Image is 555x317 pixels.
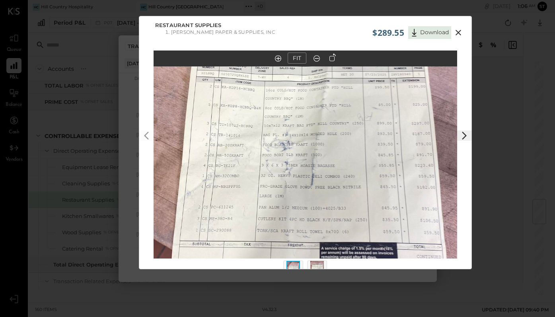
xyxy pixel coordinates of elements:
span: $289.55 [372,27,404,38]
li: [PERSON_NAME] PAPER & SUPPLIES, INC [171,29,275,35]
span: Restaurant Supplies [155,21,222,29]
button: FIT [288,53,306,64]
button: Download [408,26,451,39]
img: Thumbnail 1 [286,261,300,278]
img: Thumbnail 2 [310,261,324,278]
